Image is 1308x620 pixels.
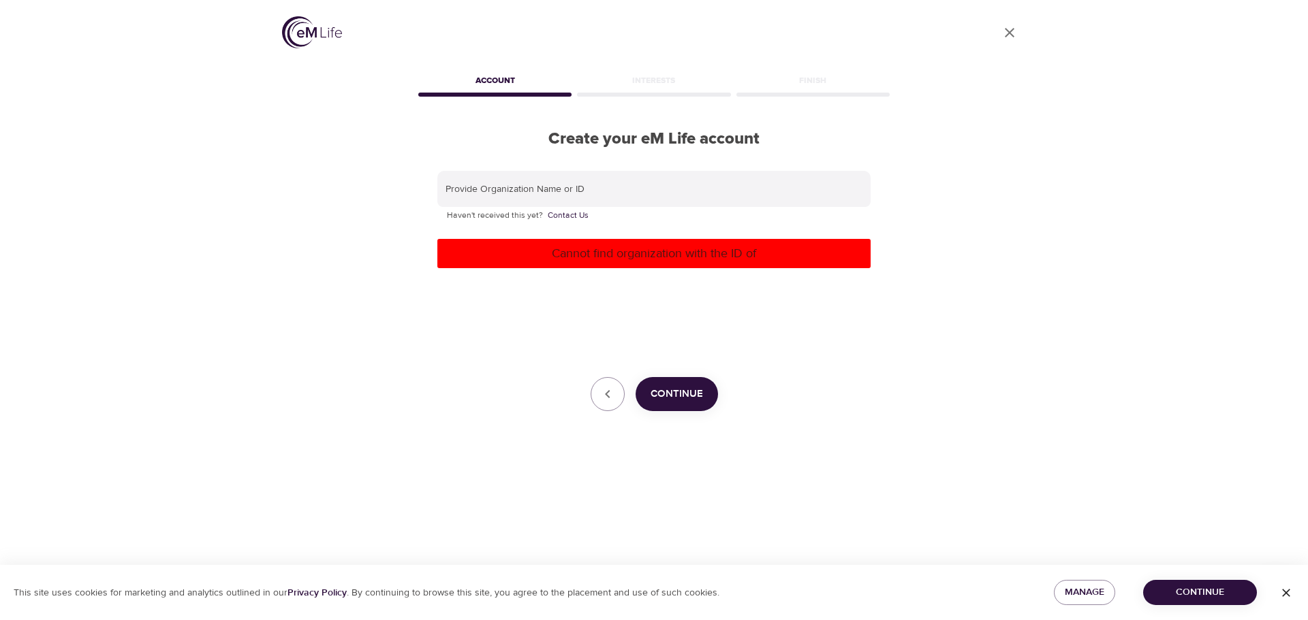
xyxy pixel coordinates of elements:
[443,244,865,263] p: Cannot find organization with the ID of
[287,587,347,599] a: Privacy Policy
[651,385,703,403] span: Continue
[1054,580,1115,605] button: Manage
[993,16,1026,49] a: close
[447,209,861,223] p: Haven't received this yet?
[1143,580,1257,605] button: Continue
[1154,584,1246,601] span: Continue
[636,377,718,411] button: Continue
[1065,584,1104,601] span: Manage
[548,209,589,223] a: Contact Us
[416,129,892,149] h2: Create your eM Life account
[282,16,342,48] img: logo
